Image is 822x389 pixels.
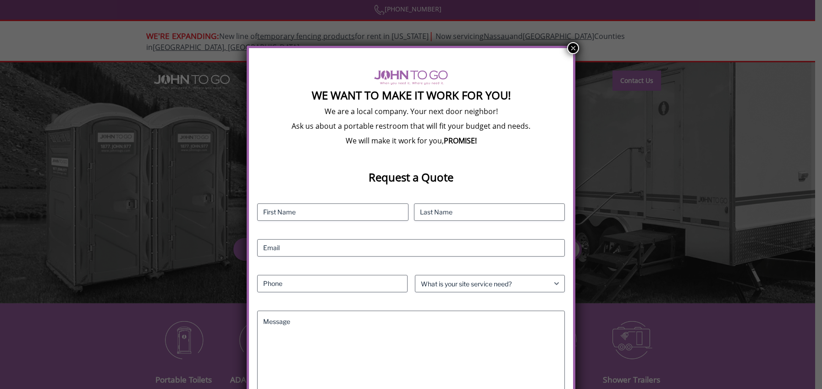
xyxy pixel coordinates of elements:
[257,106,565,116] p: We are a local company. Your next door neighbor!
[312,88,511,103] strong: We Want To Make It Work For You!
[567,42,579,54] button: Close
[257,239,565,257] input: Email
[257,203,408,221] input: First Name
[257,136,565,146] p: We will make it work for you,
[257,121,565,131] p: Ask us about a portable restroom that will fit your budget and needs.
[369,170,453,185] strong: Request a Quote
[414,203,565,221] input: Last Name
[257,275,408,292] input: Phone
[444,136,477,146] b: PROMISE!
[374,70,448,85] img: logo of viptogo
